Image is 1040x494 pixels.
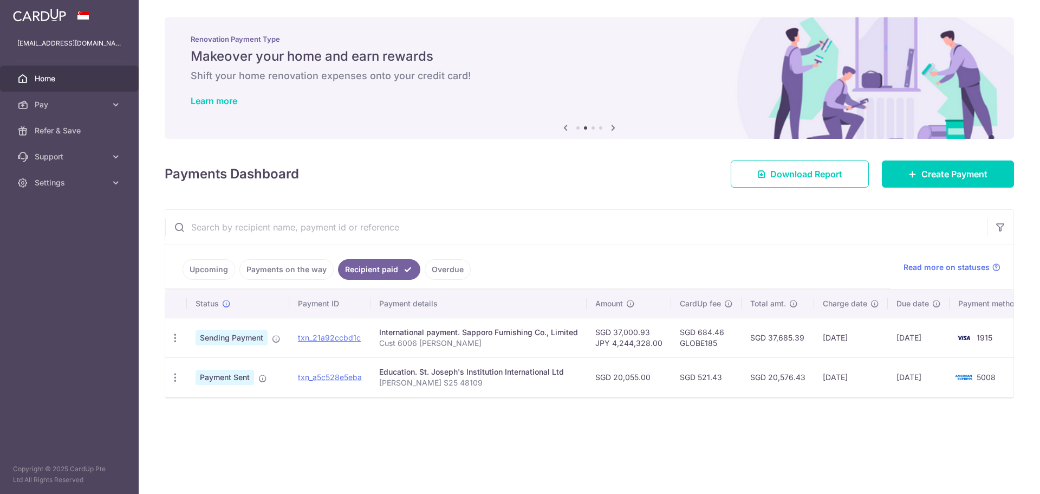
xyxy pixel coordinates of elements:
[595,298,623,309] span: Amount
[888,318,950,357] td: [DATE]
[183,259,235,280] a: Upcoming
[379,338,578,349] p: Cust 6006 [PERSON_NAME]
[289,290,370,318] th: Payment ID
[298,333,361,342] a: txn_21a92ccbd1c
[882,161,1014,188] a: Create Payment
[196,298,219,309] span: Status
[370,290,587,318] th: Payment details
[903,262,1000,273] a: Read more on statuses
[671,357,742,397] td: SGD 521.43
[17,38,121,49] p: [EMAIL_ADDRESS][DOMAIN_NAME]
[896,298,929,309] span: Due date
[35,125,106,136] span: Refer & Save
[587,318,671,357] td: SGD 37,000.93 JPY 4,244,328.00
[196,370,254,385] span: Payment Sent
[298,373,362,382] a: txn_a5c528e5eba
[742,318,814,357] td: SGD 37,685.39
[35,177,106,188] span: Settings
[977,373,996,382] span: 5008
[379,377,578,388] p: [PERSON_NAME] S25 48109
[425,259,471,280] a: Overdue
[239,259,334,280] a: Payments on the way
[35,151,106,162] span: Support
[814,357,888,397] td: [DATE]
[888,357,950,397] td: [DATE]
[191,35,988,43] p: Renovation Payment Type
[671,318,742,357] td: SGD 684.46 GLOBE185
[770,168,842,181] span: Download Report
[814,318,888,357] td: [DATE]
[191,48,988,65] h5: Makeover your home and earn rewards
[953,371,974,384] img: Bank Card
[165,210,987,245] input: Search by recipient name, payment id or reference
[13,9,66,22] img: CardUp
[165,17,1014,139] img: Renovation banner
[823,298,867,309] span: Charge date
[953,331,974,344] img: Bank Card
[196,330,268,345] span: Sending Payment
[742,357,814,397] td: SGD 20,576.43
[191,69,988,82] h6: Shift your home renovation expenses onto your credit card!
[379,367,578,377] div: Education. St. Joseph's Institution International Ltd
[903,262,990,273] span: Read more on statuses
[731,161,869,188] a: Download Report
[971,461,1029,489] iframe: Opens a widget where you can find more information
[921,168,987,181] span: Create Payment
[587,357,671,397] td: SGD 20,055.00
[191,95,237,106] a: Learn more
[35,99,106,110] span: Pay
[680,298,721,309] span: CardUp fee
[338,259,420,280] a: Recipient paid
[977,333,992,342] span: 1915
[379,327,578,338] div: International payment. Sapporo Furnishing Co., Limited
[165,164,299,184] h4: Payments Dashboard
[950,290,1032,318] th: Payment method
[35,73,106,84] span: Home
[750,298,786,309] span: Total amt.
